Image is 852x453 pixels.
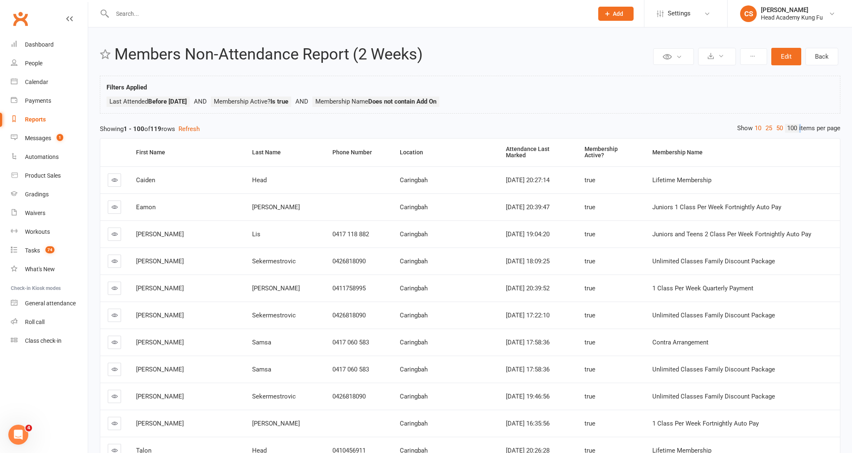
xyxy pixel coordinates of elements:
div: Show items per page [737,124,840,133]
span: 1 Class Per Week Fortnightly Auto Pay [652,420,759,427]
span: Unlimited Classes Family Discount Package [652,257,775,265]
span: [DATE] 20:39:47 [506,203,550,211]
div: What's New [25,266,55,272]
a: 10 [753,124,763,133]
a: Reports [11,110,88,129]
strong: Filters Applied [106,84,147,91]
button: Refresh [178,124,200,134]
span: Unlimited Classes Family Discount Package [652,366,775,373]
div: Calendar [25,79,48,85]
span: Caringbah [400,366,428,373]
span: Sekermestrovic [252,257,296,265]
span: [PERSON_NAME] [136,339,184,346]
span: true [585,366,595,373]
div: Showing of rows [100,124,840,134]
span: [DATE] 20:27:14 [506,176,550,184]
span: Juniors and Teens 2 Class Per Week Fortnightly Auto Pay [652,230,811,238]
input: Search... [110,8,588,20]
span: true [585,420,595,427]
span: Sekermestrovic [252,312,296,319]
a: Class kiosk mode [11,332,88,350]
strong: 119 [150,125,161,133]
div: [PERSON_NAME] [761,6,823,14]
button: Edit [771,48,801,65]
span: 0411758995 [332,285,366,292]
a: Calendar [11,73,88,92]
span: Unlimited Classes Family Discount Package [652,312,775,319]
div: Payments [25,97,51,104]
div: Dashboard [25,41,54,48]
div: Location [400,149,492,156]
span: true [585,285,595,292]
span: Last Attended [109,98,187,105]
span: Samsa [252,339,271,346]
h2: Members Non-Attendance Report (2 Weeks) [114,46,651,63]
span: Contra Arrangement [652,339,708,346]
span: [PERSON_NAME] [136,393,184,400]
span: [PERSON_NAME] [136,312,184,319]
span: Unlimited Classes Family Discount Package [652,393,775,400]
a: What's New [11,260,88,279]
a: Payments [11,92,88,110]
span: Caringbah [400,420,428,427]
div: CS [740,5,757,22]
span: [DATE] 16:35:56 [506,420,550,427]
a: Waivers [11,204,88,223]
span: [PERSON_NAME] [136,366,184,373]
span: Membership Name [315,98,436,105]
span: [PERSON_NAME] [252,420,300,427]
div: Membership Active? [585,146,638,159]
span: Sekermestrovic [252,393,296,400]
a: General attendance kiosk mode [11,294,88,313]
a: Back [805,48,838,65]
span: Caiden [136,176,155,184]
span: Membership Active? [214,98,288,105]
span: 0417 060 583 [332,366,369,373]
div: People [25,60,42,67]
span: [DATE] 20:39:52 [506,285,550,292]
span: [PERSON_NAME] [136,230,184,238]
span: Caringbah [400,230,428,238]
div: Tasks [25,247,40,254]
span: Caringbah [400,203,428,211]
div: Membership Name [652,149,833,156]
span: [PERSON_NAME] [136,257,184,265]
div: Waivers [25,210,45,216]
a: Gradings [11,185,88,204]
div: Automations [25,153,59,160]
button: Add [598,7,634,21]
span: Caringbah [400,312,428,319]
strong: 1 - 100 [124,125,144,133]
span: [DATE] 19:04:20 [506,230,550,238]
span: Caringbah [400,285,428,292]
a: 25 [763,124,774,133]
div: Phone Number [332,149,386,156]
a: Workouts [11,223,88,241]
a: Clubworx [10,8,31,29]
span: true [585,257,595,265]
a: Automations [11,148,88,166]
span: true [585,176,595,184]
span: Add [613,10,623,17]
a: Tasks 74 [11,241,88,260]
span: [DATE] 17:58:36 [506,339,550,346]
div: Class check-in [25,337,62,344]
span: Lifetime Membership [652,176,711,184]
a: People [11,54,88,73]
span: true [585,339,595,346]
span: Eamon [136,203,156,211]
span: Caringbah [400,257,428,265]
a: Product Sales [11,166,88,185]
div: General attendance [25,300,76,307]
span: Juniors 1 Class Per Week Fortnightly Auto Pay [652,203,781,211]
strong: Is true [270,98,288,105]
div: First Name [136,149,238,156]
span: [PERSON_NAME] [252,203,300,211]
span: 0417 118 882 [332,230,369,238]
span: 74 [45,246,54,253]
span: 0426818090 [332,312,366,319]
strong: Before [DATE] [148,98,187,105]
a: Dashboard [11,35,88,54]
span: [DATE] 19:46:56 [506,393,550,400]
span: true [585,312,595,319]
